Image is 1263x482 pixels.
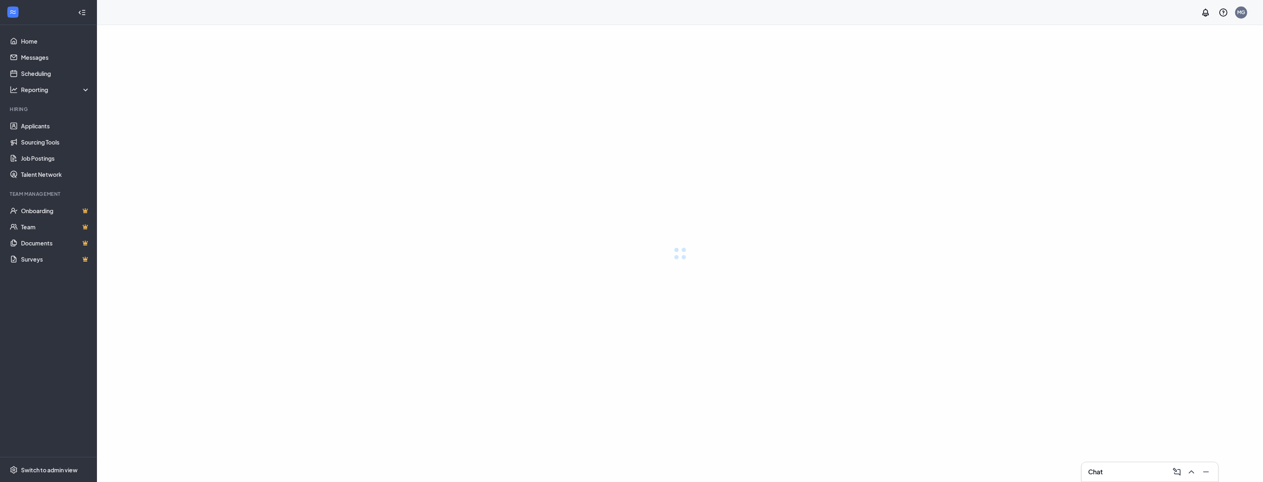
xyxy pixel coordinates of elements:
a: DocumentsCrown [21,235,90,251]
svg: Collapse [78,8,86,17]
svg: Notifications [1201,8,1210,17]
a: Home [21,33,90,49]
div: Team Management [10,191,88,197]
svg: Analysis [10,86,18,94]
svg: ComposeMessage [1172,467,1182,477]
a: SurveysCrown [21,251,90,267]
h3: Chat [1088,467,1103,476]
div: Switch to admin view [21,466,78,474]
svg: Minimize [1201,467,1211,477]
svg: WorkstreamLogo [9,8,17,16]
button: ChevronUp [1184,465,1197,478]
a: Messages [21,49,90,65]
a: Job Postings [21,150,90,166]
a: OnboardingCrown [21,203,90,219]
div: Hiring [10,106,88,113]
a: TeamCrown [21,219,90,235]
button: Minimize [1199,465,1212,478]
svg: Settings [10,466,18,474]
a: Talent Network [21,166,90,182]
div: MG [1237,9,1245,16]
a: Applicants [21,118,90,134]
a: Sourcing Tools [21,134,90,150]
svg: ChevronUp [1187,467,1196,477]
svg: QuestionInfo [1219,8,1228,17]
a: Scheduling [21,65,90,82]
div: Reporting [21,86,90,94]
button: ComposeMessage [1170,465,1183,478]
